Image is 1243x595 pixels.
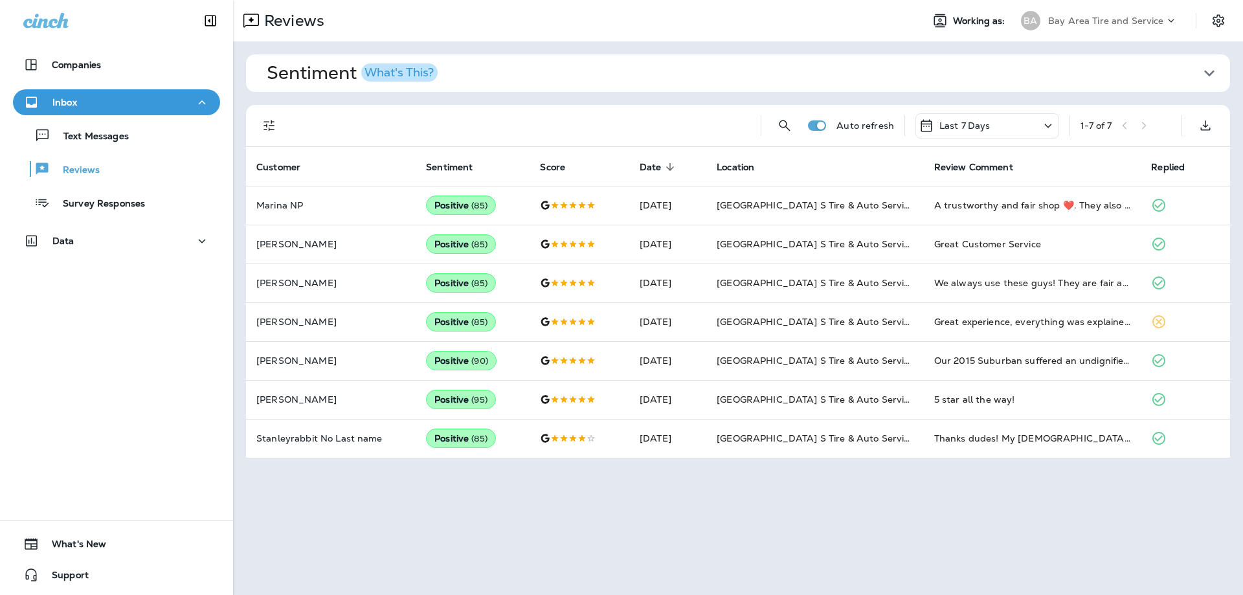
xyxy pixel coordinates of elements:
span: Working as: [953,16,1008,27]
button: Collapse Sidebar [192,8,229,34]
span: [GEOGRAPHIC_DATA] S Tire & Auto Service [717,199,913,211]
span: [GEOGRAPHIC_DATA] S Tire & Auto Service [717,277,913,289]
span: Date [640,161,678,173]
div: Our 2015 Suburban suffered an undignified ending to the right rear tire when a curb jumped out an... [934,354,1131,367]
span: Replied [1151,162,1185,173]
button: Data [13,228,220,254]
span: [GEOGRAPHIC_DATA] S Tire & Auto Service [717,432,913,444]
span: [GEOGRAPHIC_DATA] S Tire & Auto Service [717,316,913,328]
td: [DATE] [629,380,706,419]
span: ( 85 ) [471,239,487,250]
span: Score [540,161,582,173]
span: What's New [39,539,106,554]
p: Reviews [259,11,324,30]
p: [PERSON_NAME] [256,355,405,366]
div: We always use these guys! They are fair and honest, hard workers, and easy to talk to. Good prices. [934,276,1131,289]
span: Review Comment [934,162,1013,173]
div: Positive [426,312,496,331]
button: Text Messages [13,122,220,149]
button: Settings [1207,9,1230,32]
td: [DATE] [629,225,706,264]
p: Companies [52,60,101,70]
span: Sentiment [426,161,489,173]
div: A trustworthy and fair shop ❤️. They also take the time to explain whats going with your car. Alw... [934,199,1131,212]
div: Positive [426,351,497,370]
td: [DATE] [629,264,706,302]
span: Score [540,162,565,173]
span: Replied [1151,161,1202,173]
span: Sentiment [426,162,473,173]
p: Inbox [52,97,77,107]
div: 5 star all the way! [934,393,1131,406]
button: Support [13,562,220,588]
span: Review Comment [934,161,1030,173]
p: Reviews [50,164,100,177]
span: ( 90 ) [471,355,488,366]
p: Data [52,236,74,246]
p: [PERSON_NAME] [256,239,405,249]
td: [DATE] [629,341,706,380]
span: [GEOGRAPHIC_DATA] S Tire & Auto Service [717,238,913,250]
td: [DATE] [629,419,706,458]
span: ( 85 ) [471,200,487,211]
div: Thanks dudes! My 30 year old hooptie is smooth on the highway once again! [934,432,1131,445]
h1: Sentiment [267,62,438,84]
td: [DATE] [629,302,706,341]
span: Location [717,161,771,173]
span: [GEOGRAPHIC_DATA] S Tire & Auto Service [717,355,913,366]
button: Companies [13,52,220,78]
span: Customer [256,161,317,173]
div: What's This? [364,67,434,78]
p: Stanleyrabbit No Last name [256,433,405,443]
p: [PERSON_NAME] [256,317,405,327]
button: Filters [256,113,282,139]
span: ( 95 ) [471,394,487,405]
button: Search Reviews [772,113,798,139]
p: Last 7 Days [939,120,991,131]
div: Positive [426,234,496,254]
span: Support [39,570,89,585]
div: Positive [426,196,496,215]
div: Positive [426,429,496,448]
p: Text Messages [50,131,129,143]
button: SentimentWhat's This? [256,54,1240,92]
span: ( 85 ) [471,278,487,289]
div: Great Customer Service [934,238,1131,251]
p: Auto refresh [836,120,894,131]
button: What's New [13,531,220,557]
p: Survey Responses [50,198,145,210]
button: What's This? [361,63,438,82]
span: ( 85 ) [471,317,487,328]
p: Marina NP [256,200,405,210]
p: [PERSON_NAME] [256,394,405,405]
button: Survey Responses [13,189,220,216]
div: Positive [426,273,496,293]
span: ( 85 ) [471,433,487,444]
span: Location [717,162,754,173]
td: [DATE] [629,186,706,225]
div: BA [1021,11,1040,30]
button: Reviews [13,155,220,183]
span: [GEOGRAPHIC_DATA] S Tire & Auto Service [717,394,913,405]
span: Customer [256,162,300,173]
span: Date [640,162,662,173]
p: [PERSON_NAME] [256,278,405,288]
div: Great experience, everything was explained completely why I needed new tires. [934,315,1131,328]
div: Positive [426,390,496,409]
button: Inbox [13,89,220,115]
p: Bay Area Tire and Service [1048,16,1164,26]
div: 1 - 7 of 7 [1081,120,1112,131]
button: Export as CSV [1193,113,1218,139]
